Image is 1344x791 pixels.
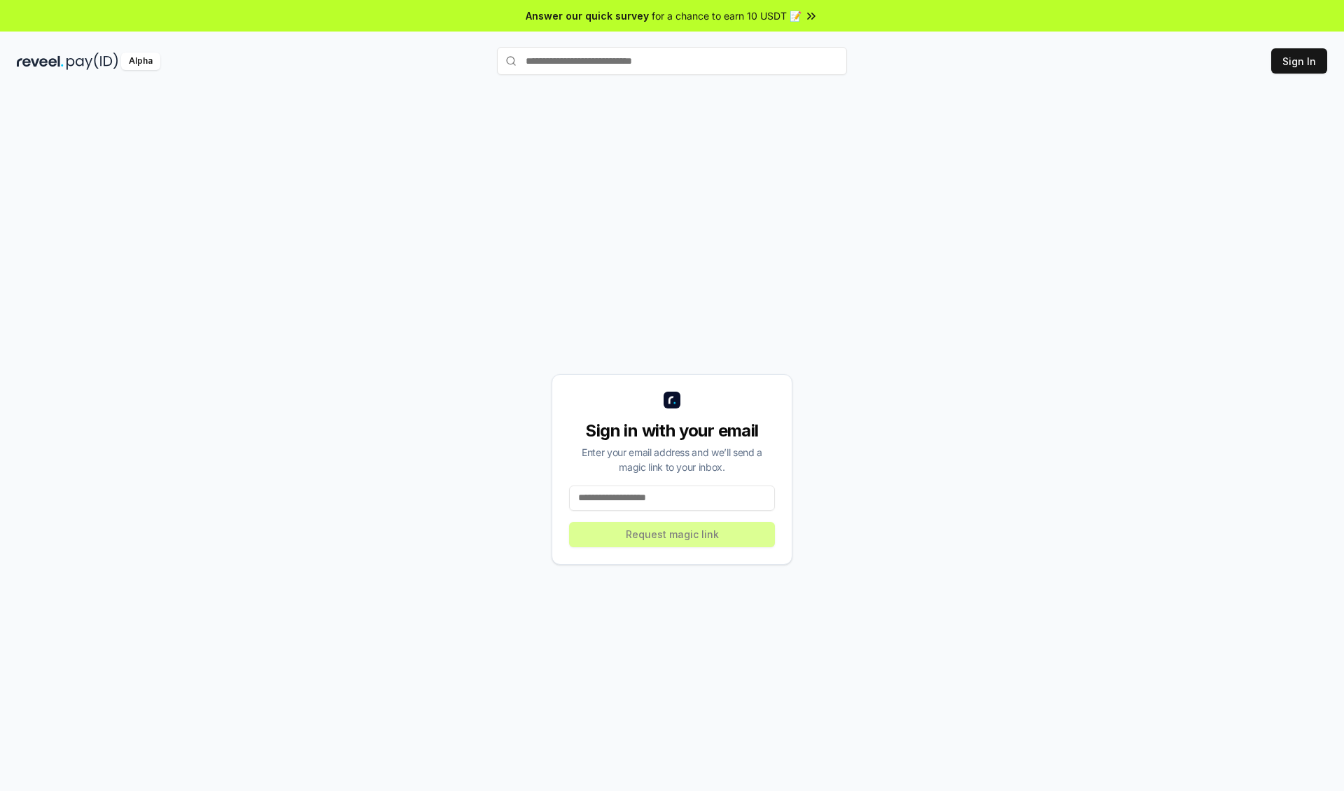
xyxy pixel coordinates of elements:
img: reveel_dark [17,53,64,70]
div: Enter your email address and we’ll send a magic link to your inbox. [569,445,775,474]
div: Sign in with your email [569,420,775,442]
img: pay_id [66,53,118,70]
span: Answer our quick survey [526,8,649,23]
button: Sign In [1271,48,1327,74]
img: logo_small [664,392,680,408]
span: for a chance to earn 10 USDT 📝 [652,8,801,23]
div: Alpha [121,53,160,70]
